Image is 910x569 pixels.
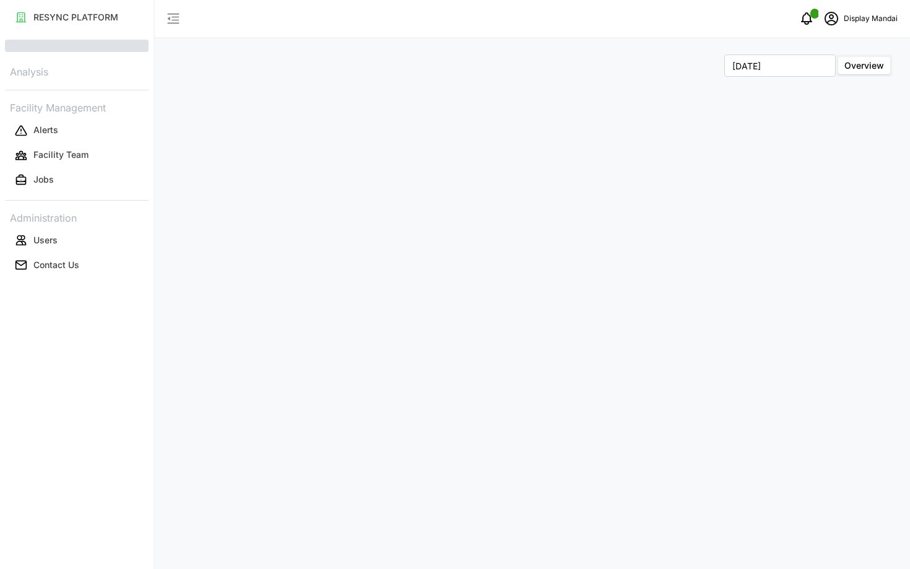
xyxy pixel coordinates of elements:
[844,60,884,71] span: Overview
[5,98,149,116] p: Facility Management
[33,149,89,161] p: Facility Team
[819,6,844,31] button: schedule
[33,259,79,271] p: Contact Us
[33,124,58,136] p: Alerts
[5,229,149,251] button: Users
[33,234,58,246] p: Users
[794,6,819,31] button: notifications
[5,254,149,276] button: Contact Us
[5,6,149,28] button: RESYNC PLATFORM
[33,173,54,186] p: Jobs
[33,11,118,24] p: RESYNC PLATFORM
[5,228,149,253] a: Users
[5,208,149,226] p: Administration
[5,168,149,193] a: Jobs
[5,119,149,142] button: Alerts
[844,13,898,25] p: Display Mandai
[5,62,149,80] p: Analysis
[5,143,149,168] a: Facility Team
[5,253,149,277] a: Contact Us
[724,54,836,77] input: Select Month
[5,169,149,191] button: Jobs
[5,5,149,30] a: RESYNC PLATFORM
[5,118,149,143] a: Alerts
[5,144,149,167] button: Facility Team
